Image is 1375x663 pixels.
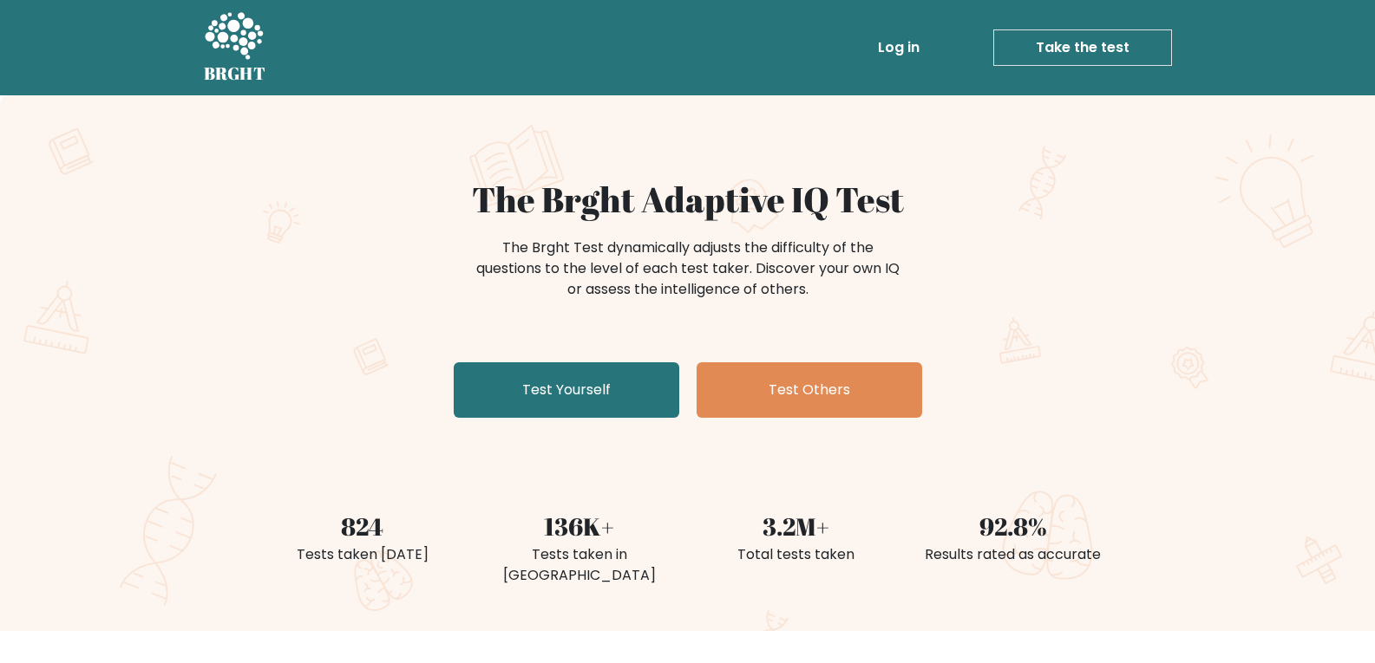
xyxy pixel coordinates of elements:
div: 136K+ [481,508,678,544]
div: Total tests taken [698,544,894,565]
a: Take the test [993,29,1172,66]
div: Tests taken [DATE] [265,544,461,565]
div: Results rated as accurate [915,544,1111,565]
a: BRGHT [204,7,266,88]
div: The Brght Test dynamically adjusts the difficulty of the questions to the level of each test take... [471,237,905,300]
div: Tests taken in [GEOGRAPHIC_DATA] [481,544,678,586]
div: 92.8% [915,508,1111,544]
div: 824 [265,508,461,544]
a: Test Yourself [454,362,679,418]
a: Test Others [697,362,922,418]
a: Log in [871,30,926,65]
h5: BRGHT [204,63,266,84]
h1: The Brght Adaptive IQ Test [265,179,1111,220]
div: 3.2M+ [698,508,894,544]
